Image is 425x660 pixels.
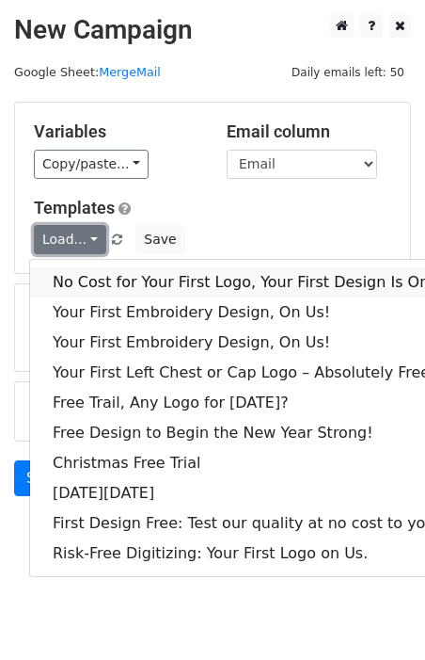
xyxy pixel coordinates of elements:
[135,225,184,254] button: Save
[34,150,149,179] a: Copy/paste...
[34,225,106,254] a: Load...
[14,14,411,46] h2: New Campaign
[14,65,161,79] small: Google Sheet:
[34,198,115,217] a: Templates
[14,460,76,496] a: Send
[285,62,411,83] span: Daily emails left: 50
[99,65,161,79] a: MergeMail
[285,65,411,79] a: Daily emails left: 50
[227,121,391,142] h5: Email column
[34,121,198,142] h5: Variables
